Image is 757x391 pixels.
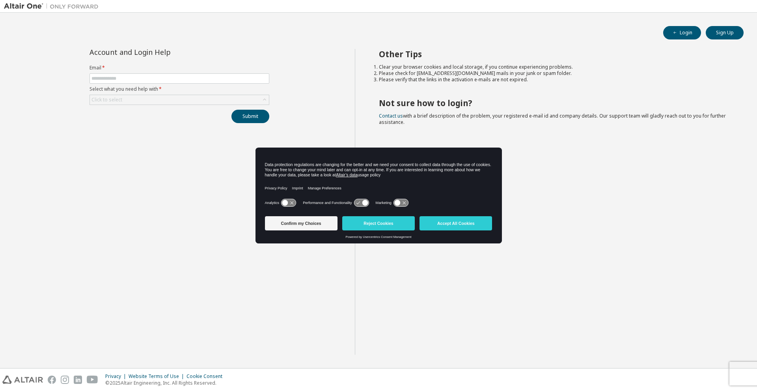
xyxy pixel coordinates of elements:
li: Clear your browser cookies and local storage, if you continue experiencing problems. [379,64,730,70]
label: Select what you need help with [89,86,269,92]
div: Click to select [91,97,122,103]
div: Cookie Consent [186,373,227,380]
img: Altair One [4,2,103,10]
img: facebook.svg [48,376,56,384]
img: instagram.svg [61,376,69,384]
div: Privacy [105,373,129,380]
h2: Other Tips [379,49,730,59]
span: with a brief description of the problem, your registered e-mail id and company details. Our suppo... [379,112,726,125]
div: Website Terms of Use [129,373,186,380]
li: Please check for [EMAIL_ADDRESS][DOMAIN_NAME] mails in your junk or spam folder. [379,70,730,77]
img: linkedin.svg [74,376,82,384]
h2: Not sure how to login? [379,98,730,108]
li: Please verify that the links in the activation e-mails are not expired. [379,77,730,83]
button: Login [663,26,701,39]
label: Email [89,65,269,71]
button: Submit [231,110,269,123]
p: © 2025 Altair Engineering, Inc. All Rights Reserved. [105,380,227,386]
a: Contact us [379,112,403,119]
div: Click to select [90,95,269,105]
img: youtube.svg [87,376,98,384]
img: altair_logo.svg [2,376,43,384]
button: Sign Up [706,26,744,39]
div: Account and Login Help [89,49,233,55]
